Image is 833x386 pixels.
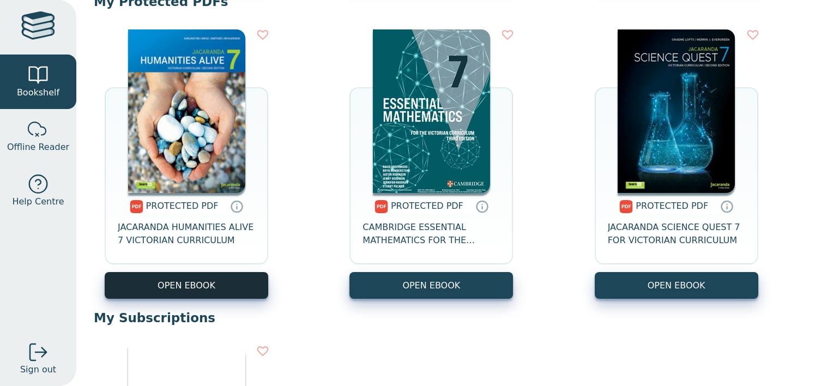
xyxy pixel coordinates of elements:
a: Protected PDFs cannot be printed, copied or shared. They can be accessed online through Education... [720,200,733,213]
a: Protected PDFs cannot be printed, copied or shared. They can be accessed online through Education... [230,200,243,213]
span: Help Centre [12,195,64,208]
img: pdf.svg [375,200,388,213]
span: PROTECTED PDF [391,201,463,211]
span: Sign out [20,363,56,376]
span: Bookshelf [17,86,59,99]
img: pdf.svg [619,200,633,213]
img: 38f61441-8c7b-47c1-b281-f2cfadf3619f.jpg [373,29,490,193]
span: Offline Reader [7,141,69,154]
a: OPEN EBOOK [105,272,268,299]
img: 80e2409e-1a35-4241-aab0-f2179ba3c3a7.jpg [618,29,735,193]
span: JACARANDA HUMANITIES ALIVE 7 VICTORIAN CURRICULUM [118,221,255,247]
a: OPEN EBOOK [595,272,758,299]
span: JACARANDA SCIENCE QUEST 7 FOR VICTORIAN CURRICULUM [608,221,745,247]
img: a6c0d517-7539-43c4-8a9b-6497e7c2d4fe.png [128,29,245,193]
span: CAMBRIDGE ESSENTIAL MATHEMATICS FOR THE VICTORIAN CURRICULUM YEAR 7 3E [363,221,500,247]
span: PROTECTED PDF [636,201,708,211]
a: Protected PDFs cannot be printed, copied or shared. They can be accessed online through Education... [475,200,488,213]
img: pdf.svg [130,200,143,213]
a: OPEN EBOOK [349,272,513,299]
p: My Subscriptions [94,310,816,326]
span: PROTECTED PDF [146,201,219,211]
